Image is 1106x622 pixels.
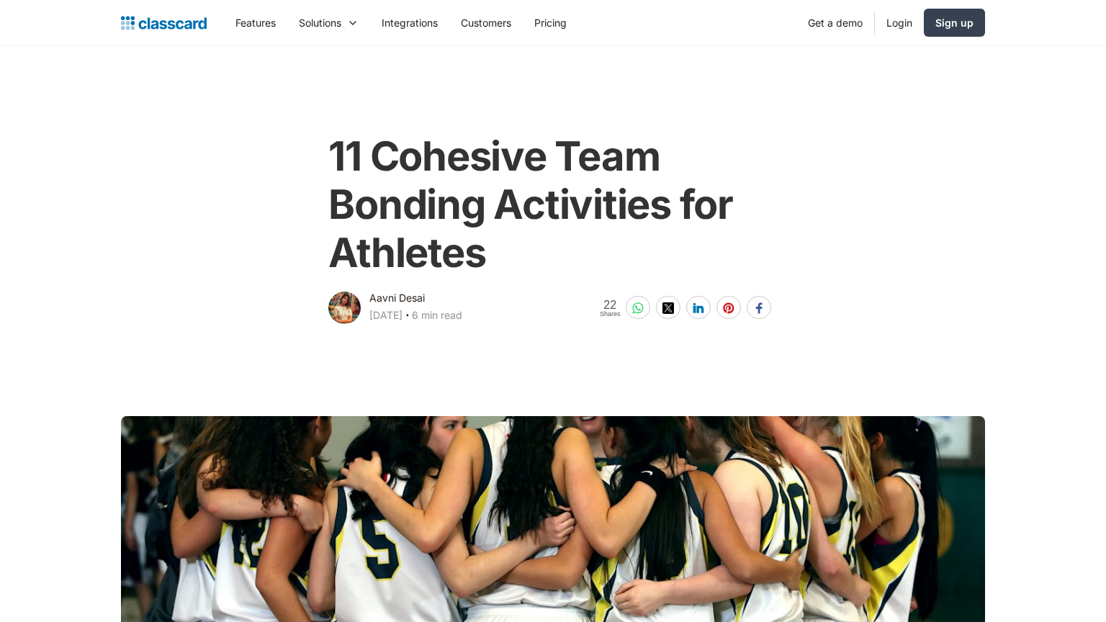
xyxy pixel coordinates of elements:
[449,6,523,39] a: Customers
[121,13,207,33] a: Logo
[224,6,287,39] a: Features
[523,6,578,39] a: Pricing
[753,302,765,314] img: facebook-white sharing button
[723,302,734,314] img: pinterest-white sharing button
[370,6,449,39] a: Integrations
[662,302,674,314] img: twitter-white sharing button
[287,6,370,39] div: Solutions
[600,299,621,311] span: 22
[328,132,777,278] h1: 11 Cohesive Team Bonding Activities for Athletes
[369,289,425,307] div: Aavni Desai
[693,302,704,314] img: linkedin-white sharing button
[935,15,974,30] div: Sign up
[924,9,985,37] a: Sign up
[412,307,462,324] div: 6 min read
[632,302,644,314] img: whatsapp-white sharing button
[600,311,621,317] span: Shares
[875,6,924,39] a: Login
[369,307,403,324] div: [DATE]
[796,6,874,39] a: Get a demo
[403,307,412,327] div: ‧
[299,15,341,30] div: Solutions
